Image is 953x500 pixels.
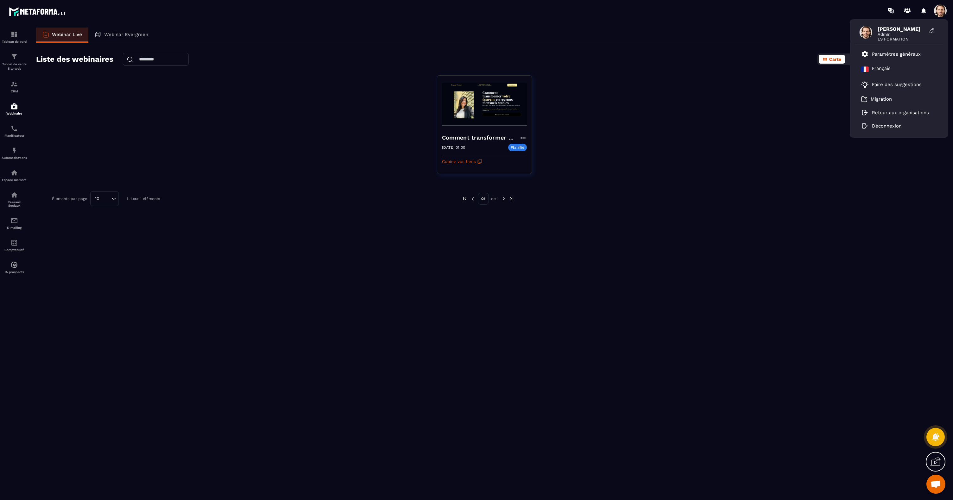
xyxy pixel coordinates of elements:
[2,40,27,43] p: Tableau de bord
[10,147,18,154] img: automations
[861,96,892,102] a: Migration
[10,217,18,224] img: email
[2,112,27,115] p: Webinaire
[2,76,27,98] a: formationformationCRM
[10,191,18,199] img: social-network
[2,212,27,234] a: emailemailE-mailing
[878,37,925,41] span: LS FORMATION
[10,239,18,247] img: accountant
[2,226,27,229] p: E-mailing
[36,28,88,43] a: Webinar Live
[508,144,527,151] p: Planifié
[2,186,27,212] a: social-networksocial-networkRéseaux Sociaux
[2,200,27,207] p: Réseaux Sociaux
[2,62,27,71] p: Tunnel de vente Site web
[2,90,27,93] p: CRM
[10,261,18,269] img: automations
[878,26,925,32] span: [PERSON_NAME]
[509,196,515,202] img: next
[9,6,66,17] img: logo
[872,82,922,87] p: Faire des suggestions
[104,32,148,37] p: Webinar Evergreen
[10,31,18,38] img: formation
[10,169,18,177] img: automations
[127,197,160,201] p: 1-1 sur 1 éléments
[846,55,870,64] button: Liste
[2,48,27,76] a: formationformationTunnel de vente Site web
[90,191,119,206] div: Search for option
[102,195,110,202] input: Search for option
[878,32,925,37] span: Admin
[871,96,892,102] p: Migration
[478,193,489,205] p: 01
[2,26,27,48] a: formationformationTableau de bord
[2,164,27,186] a: automationsautomationsEspace membre
[2,270,27,274] p: IA prospects
[491,196,499,201] p: de 1
[93,195,102,202] span: 10
[52,197,87,201] p: Éléments par page
[462,196,468,202] img: prev
[442,156,482,166] button: Copiez vos liens
[2,156,27,159] p: Automatisations
[10,103,18,110] img: automations
[926,475,945,494] a: Mở cuộc trò chuyện
[872,110,929,116] p: Retour aux organisations
[2,134,27,137] p: Planificateur
[861,110,929,116] a: Retour aux organisations
[442,133,519,142] h4: Comment transformer votre épargne en un revenus mensuels stables
[470,196,476,202] img: prev
[2,120,27,142] a: schedulerschedulerPlanificateur
[10,125,18,132] img: scheduler
[10,53,18,60] img: formation
[2,248,27,252] p: Comptabilité
[819,55,845,64] button: Carte
[10,80,18,88] img: formation
[2,98,27,120] a: automationsautomationsWebinaire
[2,178,27,182] p: Espace membre
[442,80,527,128] img: webinar-background
[861,50,921,58] a: Paramètres généraux
[861,81,929,88] a: Faire des suggestions
[36,53,113,66] h2: Liste des webinaires
[2,142,27,164] a: automationsautomationsAutomatisations
[872,66,891,73] p: Français
[829,57,841,62] span: Carte
[872,123,902,129] p: Déconnexion
[442,145,465,150] p: [DATE] 01:00
[872,51,921,57] p: Paramètres généraux
[501,196,507,202] img: next
[2,234,27,256] a: accountantaccountantComptabilité
[52,32,82,37] p: Webinar Live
